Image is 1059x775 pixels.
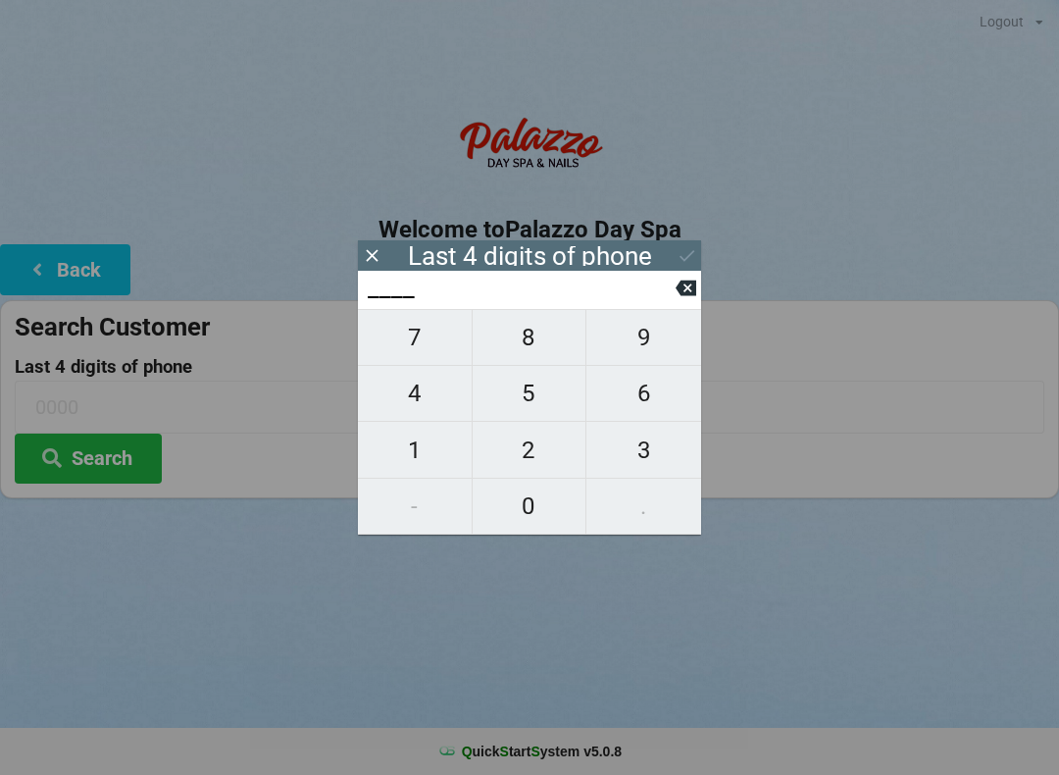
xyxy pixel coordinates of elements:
div: Last 4 digits of phone [408,246,652,266]
span: 6 [586,373,701,414]
span: 0 [473,486,586,527]
button: 9 [586,309,701,366]
span: 3 [586,430,701,471]
button: 8 [473,309,587,366]
button: 0 [473,479,587,535]
button: 2 [473,422,587,478]
span: 5 [473,373,586,414]
span: 4 [358,373,472,414]
span: 8 [473,317,586,358]
button: 1 [358,422,473,478]
button: 4 [358,366,473,422]
button: 6 [586,366,701,422]
span: 7 [358,317,472,358]
span: 9 [586,317,701,358]
button: 7 [358,309,473,366]
button: 3 [586,422,701,478]
span: 2 [473,430,586,471]
button: 5 [473,366,587,422]
span: 1 [358,430,472,471]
